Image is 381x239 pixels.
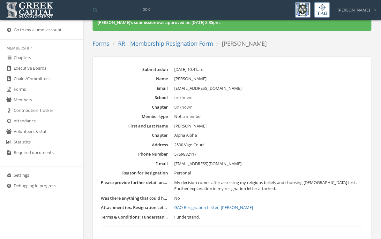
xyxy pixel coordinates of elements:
[174,170,191,176] span: Personal
[333,2,376,13] div: [PERSON_NAME]
[98,19,366,26] div: [PERSON_NAME] 's submission was approved on .
[174,123,206,129] span: [PERSON_NAME]
[101,195,168,201] dt: Was there anything that could have been done or could still be done to change your mind about res...
[101,180,168,186] dt: Please provide further detail on reason selected above
[174,195,180,201] span: No
[101,170,168,176] dt: Reason for Resignation
[101,214,168,220] dt: Terms & Conditions: I understand that the submission of this form may require additional steps, s...
[101,95,168,101] dt: School
[93,40,109,47] a: Forms
[143,6,150,12] span: ⌘K
[118,40,213,47] a: RR - Membership Resignation Form
[101,204,168,211] dt: Attachment (ex. Resignation Letter)
[174,161,242,166] span: [EMAIL_ADDRESS][DOMAIN_NAME]
[101,66,168,73] dt: Submitted on
[174,132,197,138] span: Alpha Alpha
[174,214,200,220] span: I understand.
[101,85,168,91] dt: Email
[174,76,363,82] dd: [PERSON_NAME]
[174,104,192,110] span: unknown
[213,40,267,48] li: [PERSON_NAME]
[174,85,363,92] dd: [EMAIL_ADDRESS][DOMAIN_NAME]
[174,204,363,211] a: GAO Resignation Letter- [PERSON_NAME]
[174,142,204,148] span: 2500 Vigo Court
[174,95,192,100] span: unknown
[101,123,168,129] dt: First and Last Name
[101,104,168,110] dt: Chapter
[174,151,197,157] span: 5759882117
[191,19,220,25] span: [DATE] 8:35pm
[174,66,203,72] span: [DATE] 10:41am
[101,151,168,157] dt: Phone Number
[101,76,168,82] dt: Name
[101,161,168,167] dt: E-mail
[174,113,363,120] dd: Not a member
[101,142,168,148] dt: Address
[174,180,357,192] span: My decision comes after assessing my religious beliefs and choosing [DEMOGRAPHIC_DATA] first. Fur...
[338,7,370,13] span: [PERSON_NAME]
[101,132,168,138] dt: Chapter
[101,113,168,119] dt: Member type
